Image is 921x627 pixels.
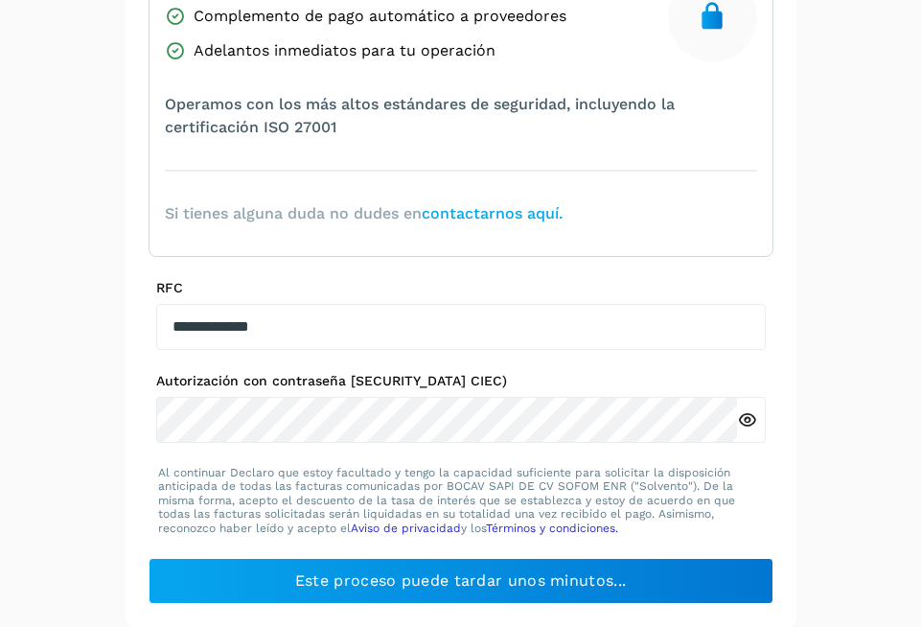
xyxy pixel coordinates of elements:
[194,39,495,62] span: Adelantos inmediatos para tu operación
[422,204,563,222] a: contactarnos aquí.
[697,1,727,32] img: secure
[295,570,626,592] span: Este proceso puede tardar unos minutos...
[165,202,563,225] span: Si tienes alguna duda no dudes en
[158,466,764,535] p: Al continuar Declaro que estoy facultado y tengo la capacidad suficiente para solicitar la dispos...
[149,558,773,604] button: Este proceso puede tardar unos minutos...
[156,373,766,389] label: Autorización con contraseña [SECURITY_DATA] CIEC)
[194,5,566,28] span: Complemento de pago automático a proveedores
[156,280,766,296] label: RFC
[351,522,461,535] a: Aviso de privacidad
[486,522,618,535] a: Términos y condiciones.
[165,93,757,139] span: Operamos con los más altos estándares de seguridad, incluyendo la certificación ISO 27001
